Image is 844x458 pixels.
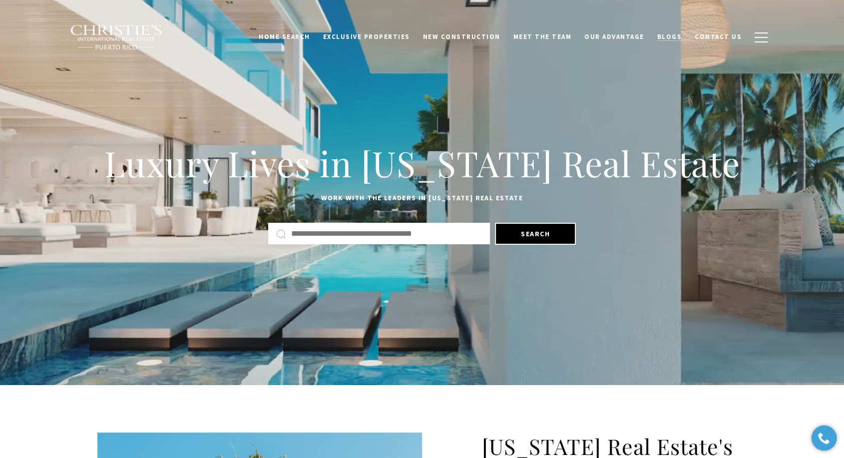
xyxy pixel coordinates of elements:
span: Contact Us [695,32,742,41]
button: Search [495,223,576,245]
span: New Construction [423,32,500,41]
span: Our Advantage [584,32,644,41]
a: Exclusive Properties [317,27,417,46]
a: Blogs [651,27,689,46]
span: Exclusive Properties [323,32,410,41]
img: Christie's International Real Estate black text logo [70,24,163,50]
h1: Luxury Lives in [US_STATE] Real Estate [97,141,747,185]
span: Blogs [657,32,682,41]
a: Our Advantage [578,27,651,46]
a: New Construction [417,27,507,46]
a: Home Search [252,27,317,46]
a: Meet the Team [507,27,578,46]
p: Work with the leaders in [US_STATE] Real Estate [97,192,747,204]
